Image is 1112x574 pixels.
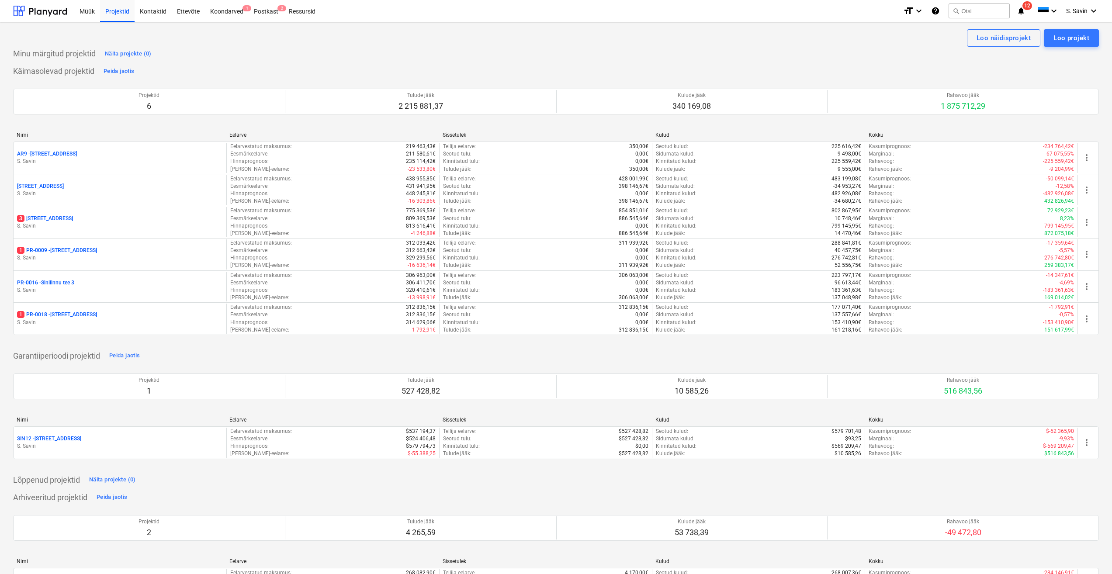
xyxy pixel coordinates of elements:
p: 0,00€ [635,158,648,165]
p: -1 792,91€ [411,326,436,334]
span: 1 [17,247,24,254]
p: Käimasolevad projektid [13,66,94,76]
p: 0,00€ [635,287,648,294]
span: search [953,7,960,14]
p: 9 498,00€ [838,150,861,158]
p: 483 199,08€ [831,175,861,183]
p: PR-0016 - Sinilinnu tee 3 [17,279,74,287]
p: 10 748,46€ [835,215,861,222]
p: $537 194,37 [406,428,436,435]
p: Hinnaprognoos : [230,287,269,294]
p: 0,00€ [635,254,648,262]
p: Tulude jääk : [443,262,471,269]
p: Projektid [139,377,159,384]
p: 482 926,08€ [831,190,861,197]
div: Kulud [655,417,861,423]
i: format_size [903,6,914,16]
p: S. Savin [17,190,223,197]
p: Eelarvestatud maksumus : [230,207,292,214]
span: more_vert [1081,152,1092,163]
p: Hinnaprognoos : [230,190,269,197]
div: Loo näidisprojekt [977,32,1031,44]
p: Eelarvestatud maksumus : [230,428,292,435]
p: Kulude jääk : [656,197,685,205]
p: 10 585,26 [675,386,709,396]
p: -5,57% [1059,247,1074,254]
p: -50 099,14€ [1046,175,1074,183]
p: 431 941,95€ [406,183,436,190]
p: 177 071,40€ [831,304,861,311]
span: more_vert [1081,249,1092,259]
p: PR-0018 - [STREET_ADDRESS] [17,311,97,318]
div: Kokku [869,132,1074,138]
p: Kinnitatud tulu : [443,254,480,262]
p: Tulude jääk [398,92,443,99]
p: 52 556,75€ [835,262,861,269]
p: 137 557,66€ [831,311,861,318]
p: -0,57% [1059,311,1074,318]
p: Marginaal : [869,247,894,254]
p: 799 145,95€ [831,222,861,230]
p: 312 033,42€ [406,239,436,247]
p: -13 998,91€ [408,294,436,301]
p: -34 953,27€ [833,183,861,190]
div: Sissetulek [443,417,648,423]
p: [PERSON_NAME]-eelarve : [230,262,289,269]
p: Marginaal : [869,183,894,190]
p: 886 545,64€ [619,215,648,222]
p: -23 533,80€ [408,166,436,173]
i: keyboard_arrow_down [914,6,924,16]
div: Eelarve [229,132,435,138]
div: SIN12 -[STREET_ADDRESS]S. Savin [17,435,223,450]
p: 306 411,70€ [406,279,436,287]
p: Sidumata kulud : [656,435,695,443]
span: S. Savin [1066,7,1088,14]
p: 96 613,44€ [835,279,861,287]
div: Sissetulek [443,132,648,138]
span: more_vert [1081,185,1092,195]
p: 398 146,67€ [619,197,648,205]
p: -482 926,08€ [1043,190,1074,197]
p: Eelarvestatud maksumus : [230,175,292,183]
p: 872 075,18€ [1044,230,1074,237]
p: 527 428,82 [402,386,440,396]
p: Tellija eelarve : [443,304,476,311]
p: S. Savin [17,222,223,230]
p: Sidumata kulud : [656,247,695,254]
p: 288 841,81€ [831,239,861,247]
p: 314 629,06€ [406,319,436,326]
p: -276 742,80€ [1043,254,1074,262]
p: Sidumata kulud : [656,279,695,287]
p: Eesmärkeelarve : [230,150,269,158]
p: -225 559,42€ [1043,158,1074,165]
p: Kasumiprognoos : [869,175,911,183]
p: Rahavoo jääk [941,92,985,99]
p: -12,58% [1056,183,1074,190]
p: [STREET_ADDRESS] [17,215,73,222]
div: 1PR-0009 -[STREET_ADDRESS]S. Savin [17,247,223,262]
div: Näita projekte (0) [89,475,136,485]
p: Kinnitatud tulu : [443,287,480,294]
p: Kulude jääk : [656,230,685,237]
button: Loo projekt [1044,29,1099,47]
p: 151 617,99€ [1044,326,1074,334]
p: -1 792,91€ [1049,304,1074,311]
p: Eelarvestatud maksumus : [230,272,292,279]
p: 0,00€ [635,190,648,197]
p: Hinnaprognoos : [230,254,269,262]
p: -34 680,27€ [833,197,861,205]
span: 1 [17,311,24,318]
p: 219 463,43€ [406,143,436,150]
p: Eelarvestatud maksumus : [230,143,292,150]
p: Rahavoo jääk : [869,197,902,205]
p: 448 245,81€ [406,190,436,197]
p: 311 939,92€ [619,262,648,269]
p: 312 836,15€ [619,326,648,334]
p: S. Savin [17,287,223,294]
p: $93,25 [845,435,861,443]
p: Eelarvestatud maksumus : [230,239,292,247]
p: $527 428,82 [619,435,648,443]
p: 312 836,15€ [406,311,436,318]
p: [PERSON_NAME]-eelarve : [230,230,289,237]
p: 306 063,00€ [619,272,648,279]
